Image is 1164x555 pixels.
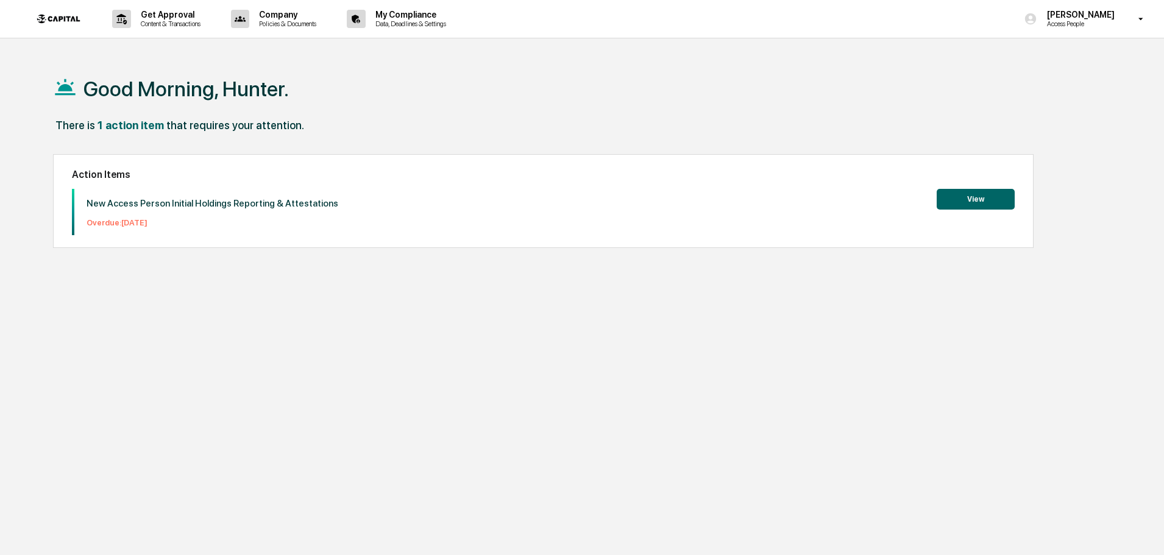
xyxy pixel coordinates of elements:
[249,10,322,19] p: Company
[87,218,338,227] p: Overdue: [DATE]
[366,19,452,28] p: Data, Deadlines & Settings
[29,7,88,32] img: logo
[1037,19,1121,28] p: Access People
[249,19,322,28] p: Policies & Documents
[937,189,1015,210] button: View
[72,169,1015,180] h2: Action Items
[98,119,164,132] div: 1 action item
[87,198,338,209] p: New Access Person Initial Holdings Reporting & Attestations
[55,119,95,132] div: There is
[937,193,1015,204] a: View
[366,10,452,19] p: My Compliance
[83,77,289,101] h1: Good Morning, Hunter.
[1037,10,1121,19] p: [PERSON_NAME]
[166,119,304,132] div: that requires your attention.
[131,10,207,19] p: Get Approval
[131,19,207,28] p: Content & Transactions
